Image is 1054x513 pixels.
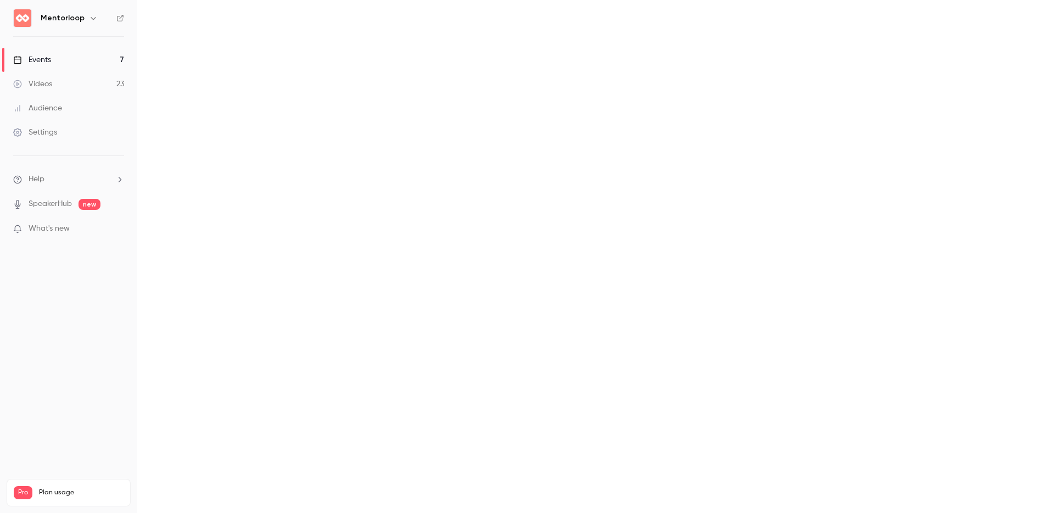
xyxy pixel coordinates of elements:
[13,127,57,138] div: Settings
[29,198,72,210] a: SpeakerHub
[14,486,32,499] span: Pro
[14,9,31,27] img: Mentorloop
[13,79,52,90] div: Videos
[79,199,100,210] span: new
[111,224,124,234] iframe: Noticeable Trigger
[41,13,85,24] h6: Mentorloop
[29,223,70,235] span: What's new
[13,174,124,185] li: help-dropdown-opener
[13,54,51,65] div: Events
[29,174,44,185] span: Help
[39,488,124,497] span: Plan usage
[13,103,62,114] div: Audience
